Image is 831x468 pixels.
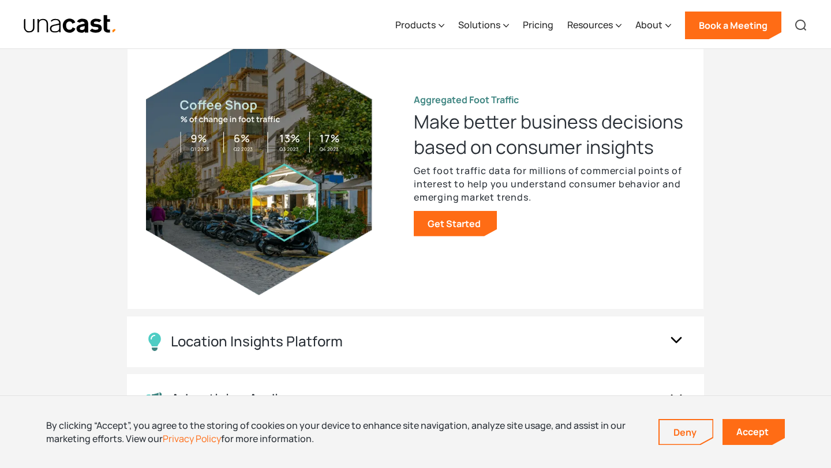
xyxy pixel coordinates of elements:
[458,18,500,32] div: Solutions
[145,333,164,351] img: Location Insights Platform icon
[46,419,641,445] div: By clicking “Accept”, you agree to the storing of cookies on your device to enhance site navigati...
[414,93,519,106] strong: Aggregated Foot Traffic
[567,2,622,49] div: Resources
[171,391,318,407] div: Advertising Audiences
[414,164,685,204] p: Get foot traffic data for millions of commercial points of interest to help you understand consum...
[414,109,685,160] h3: Make better business decisions based on consumer insights
[145,391,164,407] img: Advertising Audiences icon
[723,419,785,445] a: Accept
[23,14,117,35] img: Unacast text logo
[171,333,343,350] div: Location Insights Platform
[458,2,509,49] div: Solutions
[163,432,221,445] a: Privacy Policy
[635,18,662,32] div: About
[395,18,436,32] div: Products
[567,18,613,32] div: Resources
[660,420,713,444] a: Deny
[146,34,372,295] img: visualization with the image of the city of the Location Analytics
[635,2,671,49] div: About
[414,211,497,236] a: Get Started
[523,2,553,49] a: Pricing
[23,14,117,35] a: home
[794,18,808,32] img: Search icon
[685,12,781,39] a: Book a Meeting
[395,2,444,49] div: Products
